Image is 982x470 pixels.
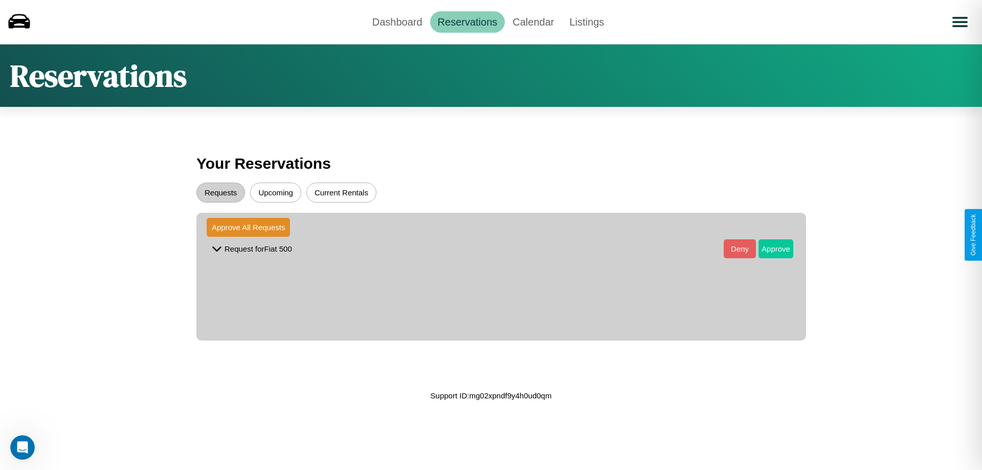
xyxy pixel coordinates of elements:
button: Approve [758,239,793,258]
a: Listings [562,11,612,33]
button: Current Rentals [306,183,376,203]
p: Request for Fiat 500 [225,242,292,256]
button: Approve All Requests [207,218,290,237]
a: Dashboard [365,11,430,33]
h3: Your Reservations [196,150,786,177]
button: Deny [724,239,756,258]
button: Upcoming [250,183,301,203]
p: Support ID: mg02xpndf9y4h0ud0qm [431,389,552,402]
a: Reservations [430,11,505,33]
iframe: Intercom live chat [10,435,35,460]
button: Open menu [946,8,974,36]
a: Calendar [505,11,562,33]
h1: Reservations [10,55,187,97]
button: Requests [196,183,245,203]
div: Give Feedback [970,214,977,256]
